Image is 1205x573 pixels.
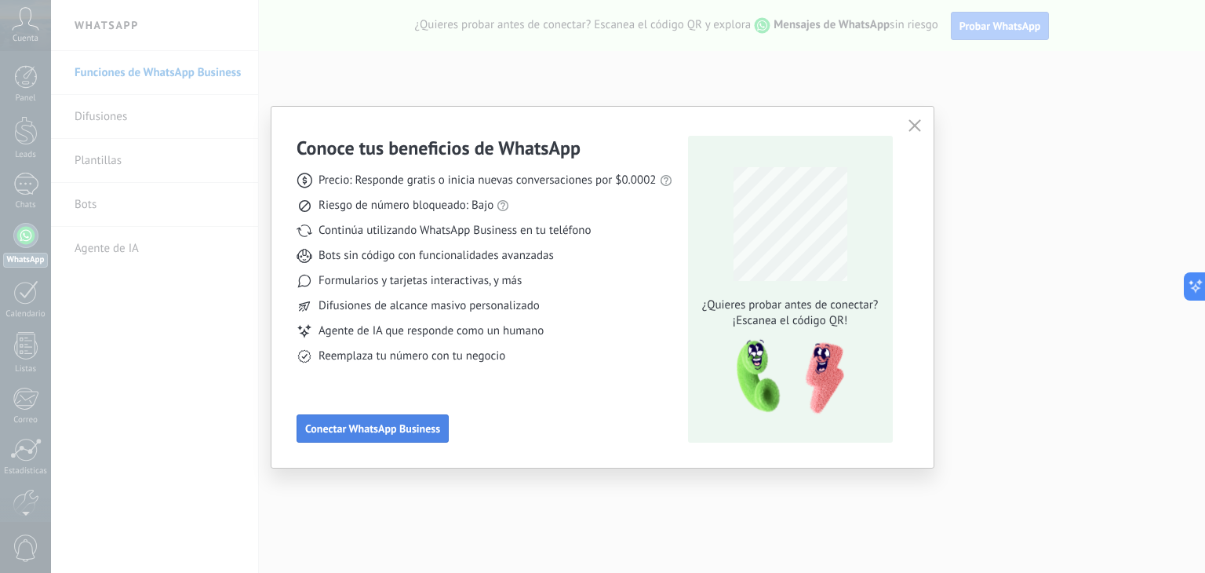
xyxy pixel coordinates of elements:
span: Continúa utilizando WhatsApp Business en tu teléfono [319,223,591,239]
span: Formularios y tarjetas interactivas, y más [319,273,522,289]
span: Conectar WhatsApp Business [305,423,440,434]
span: Riesgo de número bloqueado: Bajo [319,198,493,214]
span: Agente de IA que responde como un humano [319,323,544,339]
span: ¡Escanea el código QR! [697,313,883,329]
h3: Conoce tus beneficios de WhatsApp [297,136,581,160]
button: Conectar WhatsApp Business [297,414,449,443]
span: Difusiones de alcance masivo personalizado [319,298,540,314]
span: Precio: Responde gratis o inicia nuevas conversaciones por $0.0002 [319,173,657,188]
span: Bots sin código con funcionalidades avanzadas [319,248,554,264]
span: ¿Quieres probar antes de conectar? [697,297,883,313]
span: Reemplaza tu número con tu negocio [319,349,505,364]
img: qr-pic-1x.png [723,335,847,419]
